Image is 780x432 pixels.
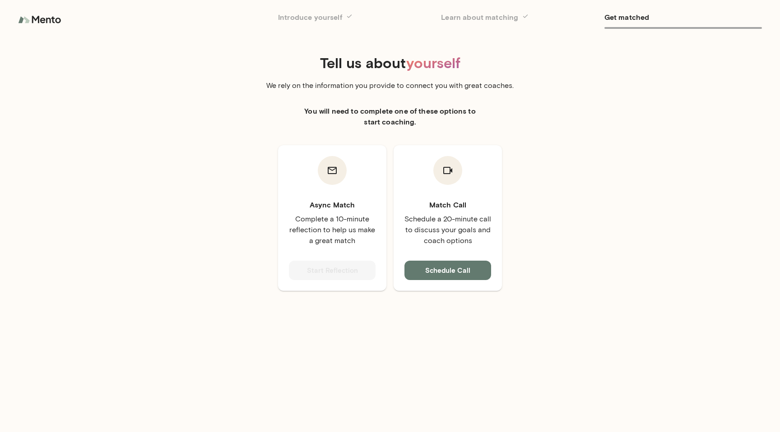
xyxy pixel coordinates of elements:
[604,11,762,23] h6: Get matched
[441,11,599,23] h6: Learn about matching
[404,214,491,246] p: Schedule a 20-minute call to discuss your goals and coach options
[300,106,480,127] h6: You will need to complete one of these options to start coaching.
[404,199,491,210] h6: Match Call
[404,261,491,280] button: Schedule Call
[51,54,729,71] h4: Tell us about
[289,199,376,210] h6: Async Match
[406,54,460,71] span: yourself
[278,11,436,23] h6: Introduce yourself
[264,80,516,91] p: We rely on the information you provide to connect you with great coaches.
[18,11,63,29] img: logo
[289,214,376,246] p: Complete a 10-minute reflection to help us make a great match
